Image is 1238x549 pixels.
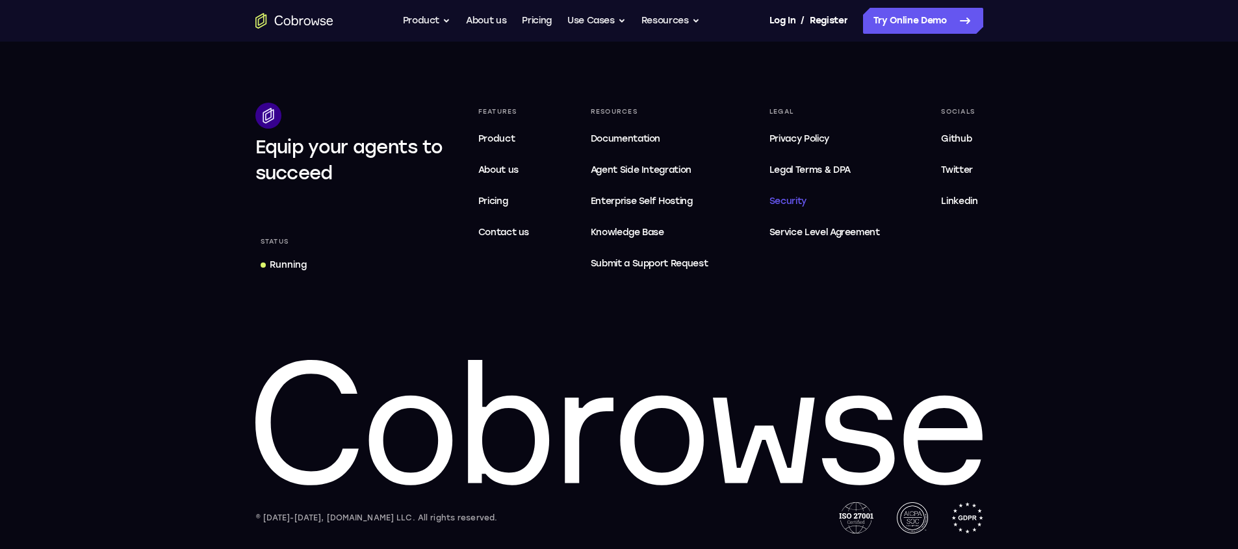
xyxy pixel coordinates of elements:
[255,233,294,251] div: Status
[941,164,973,175] span: Twitter
[255,136,443,184] span: Equip your agents to succeed
[941,196,977,207] span: Linkedin
[863,8,983,34] a: Try Online Demo
[567,8,626,34] button: Use Cases
[801,13,805,29] span: /
[586,157,714,183] a: Agent Side Integration
[951,502,983,533] img: GDPR
[941,133,972,144] span: Github
[764,157,885,183] a: Legal Terms & DPA
[936,103,983,121] div: Socials
[403,8,451,34] button: Product
[473,126,535,152] a: Product
[936,126,983,152] a: Github
[936,188,983,214] a: Linkedin
[641,8,700,34] button: Resources
[473,157,535,183] a: About us
[769,8,795,34] a: Log In
[897,502,928,533] img: AICPA SOC
[591,194,708,209] span: Enterprise Self Hosting
[478,196,508,207] span: Pricing
[769,225,880,240] span: Service Level Agreement
[473,220,535,246] a: Contact us
[586,126,714,152] a: Documentation
[810,8,847,34] a: Register
[764,103,885,121] div: Legal
[839,502,873,533] img: ISO
[764,220,885,246] a: Service Level Agreement
[478,227,530,238] span: Contact us
[255,13,333,29] a: Go to the home page
[478,133,515,144] span: Product
[255,253,312,277] a: Running
[586,251,714,277] a: Submit a Support Request
[478,164,519,175] span: About us
[764,188,885,214] a: Security
[255,511,498,524] div: © [DATE]-[DATE], [DOMAIN_NAME] LLC. All rights reserved.
[764,126,885,152] a: Privacy Policy
[466,8,506,34] a: About us
[591,133,660,144] span: Documentation
[586,220,714,246] a: Knowledge Base
[936,157,983,183] a: Twitter
[591,256,708,272] span: Submit a Support Request
[270,259,307,272] div: Running
[769,133,829,144] span: Privacy Policy
[769,196,806,207] span: Security
[586,188,714,214] a: Enterprise Self Hosting
[473,103,535,121] div: Features
[473,188,535,214] a: Pricing
[591,227,664,238] span: Knowledge Base
[591,162,708,178] span: Agent Side Integration
[769,164,851,175] span: Legal Terms & DPA
[522,8,552,34] a: Pricing
[586,103,714,121] div: Resources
